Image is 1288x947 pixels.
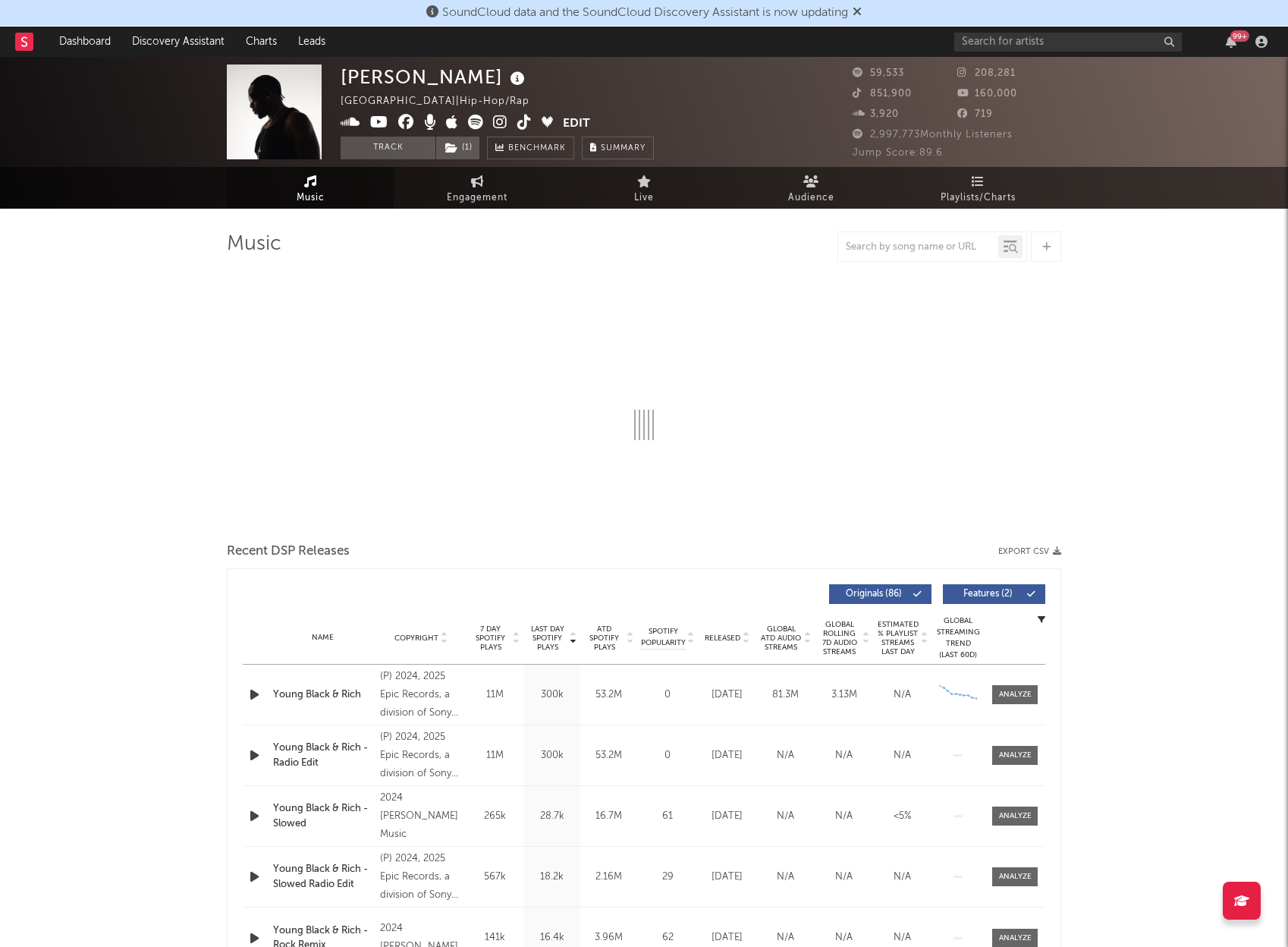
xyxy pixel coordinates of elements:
div: 0 [641,687,694,703]
div: 16.4k [527,930,576,945]
a: Charts [235,27,287,57]
div: 2.16M [584,870,633,885]
div: [GEOGRAPHIC_DATA] | Hip-Hop/Rap [341,93,547,111]
a: Live [561,167,727,209]
span: Music [297,189,325,207]
button: Features(2) [943,584,1045,604]
div: N/A [760,870,811,885]
span: Spotify Popularity [641,626,686,649]
div: [DATE] [702,930,752,945]
div: N/A [877,687,928,703]
div: N/A [760,930,811,945]
div: 62 [641,930,694,945]
button: (1) [436,137,479,159]
div: N/A [760,748,811,763]
div: [DATE] [702,809,752,824]
div: 0 [641,748,694,763]
a: Young Black & Rich [273,687,372,703]
span: Global Rolling 7D Audio Streams [818,620,860,656]
span: 851,900 [853,89,912,99]
span: Recent DSP Releases [227,543,350,561]
div: 11M [470,748,520,763]
div: N/A [760,809,811,824]
div: 265k [470,809,520,824]
span: Features ( 2 ) [953,590,1023,599]
span: Last Day Spotify Plays [527,625,567,652]
div: [PERSON_NAME] [341,64,529,90]
a: Leads [287,27,336,57]
span: Engagement [447,189,507,207]
span: Dismiss [853,7,862,19]
button: Originals(86) [829,584,931,604]
div: 3.96M [584,930,633,945]
div: (P) 2024, 2025 Epic Records, a division of Sony Music Entertainment, under exclusive license from... [380,850,463,905]
a: Dashboard [49,27,121,57]
div: 141k [470,930,520,945]
div: (P) 2024, 2025 Epic Records, a division of Sony Music Entertainment, under exclusive license from... [380,728,463,783]
div: 2024 [PERSON_NAME] Music [380,789,463,844]
div: N/A [877,930,928,945]
div: 300k [527,748,576,763]
a: Discovery Assistant [121,27,235,57]
div: 16.7M [584,809,633,824]
div: 99 + [1230,30,1249,42]
div: [DATE] [702,870,752,885]
div: N/A [818,809,869,824]
div: 53.2M [584,687,633,703]
span: Audience [788,189,834,207]
div: Global Streaming Trend (Last 60D) [935,615,981,661]
div: 567k [470,870,520,885]
a: Young Black & Rich - Slowed Radio Edit [273,862,372,892]
a: Young Black & Rich - Slowed [273,801,372,831]
a: Young Black & Rich - Radio Edit [273,741,372,770]
div: [DATE] [702,687,752,703]
a: Audience [727,167,894,209]
button: Export CSV [998,547,1061,556]
div: (P) 2024, 2025 Epic Records, a division of Sony Music Entertainment, under exclusive license from... [380,668,463,722]
span: Originals ( 86 ) [839,590,909,599]
div: N/A [818,930,869,945]
button: Edit [563,115,590,134]
span: 59,533 [853,68,904,78]
span: 208,281 [957,68,1016,78]
span: Summary [601,144,646,153]
div: 3.13M [818,687,869,703]
div: <5% [877,809,928,824]
div: 61 [641,809,694,824]
div: 11M [470,687,520,703]
div: [DATE] [702,748,752,763]
span: Jump Score: 89.6 [853,148,943,158]
div: 81.3M [760,687,811,703]
a: Playlists/Charts [894,167,1061,209]
span: 7 Day Spotify Plays [470,625,510,652]
input: Search by song name or URL [838,241,998,253]
span: 160,000 [957,89,1017,99]
span: 2,997,773 Monthly Listeners [853,130,1013,140]
button: Track [341,137,435,159]
a: Engagement [394,167,561,209]
span: Copyright [394,634,438,643]
div: 28.7k [527,809,576,824]
div: N/A [818,748,869,763]
span: ATD Spotify Plays [584,625,624,652]
div: N/A [877,748,928,763]
div: 53.2M [584,748,633,763]
span: Playlists/Charts [941,189,1016,207]
button: 99+ [1226,36,1236,48]
span: ( 1 ) [435,137,480,159]
div: N/A [818,870,869,885]
span: Benchmark [508,140,566,158]
div: Name [273,632,372,643]
div: 18.2k [527,870,576,885]
span: Estimated % Playlist Streams Last Day [877,620,919,656]
input: Search for artists [954,33,1182,52]
span: 719 [957,109,993,119]
div: 300k [527,687,576,703]
span: Released [705,634,740,643]
button: Summary [582,137,654,159]
div: 29 [641,870,694,885]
